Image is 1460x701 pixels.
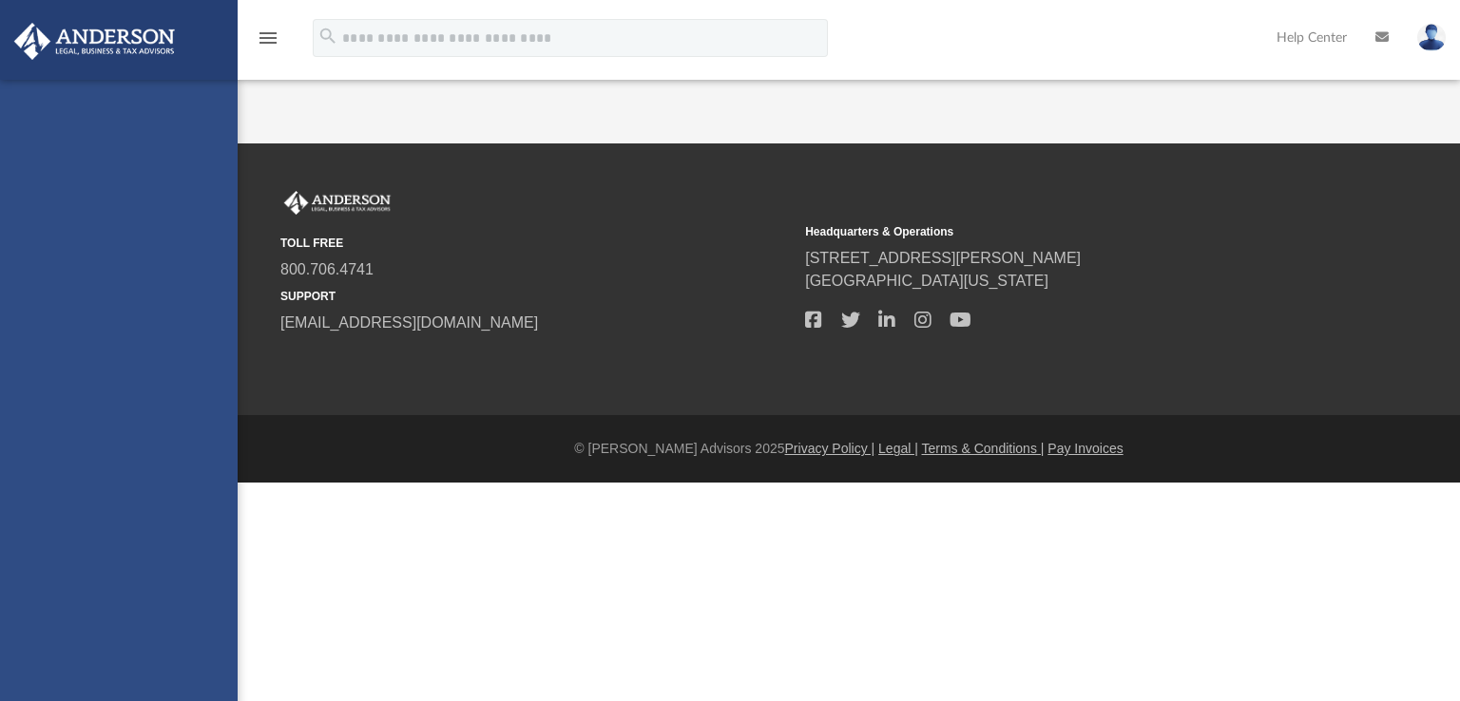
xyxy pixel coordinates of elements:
[785,441,875,456] a: Privacy Policy |
[805,223,1316,240] small: Headquarters & Operations
[238,439,1460,459] div: © [PERSON_NAME] Advisors 2025
[257,27,279,49] i: menu
[280,191,394,216] img: Anderson Advisors Platinum Portal
[805,250,1081,266] a: [STREET_ADDRESS][PERSON_NAME]
[280,261,374,277] a: 800.706.4741
[922,441,1045,456] a: Terms & Conditions |
[805,273,1048,289] a: [GEOGRAPHIC_DATA][US_STATE]
[280,314,538,331] a: [EMAIL_ADDRESS][DOMAIN_NAME]
[9,23,181,60] img: Anderson Advisors Platinum Portal
[280,235,792,252] small: TOLL FREE
[878,441,918,456] a: Legal |
[257,36,279,49] a: menu
[1417,24,1446,51] img: User Pic
[317,26,338,47] i: search
[280,288,792,305] small: SUPPORT
[1047,441,1123,456] a: Pay Invoices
